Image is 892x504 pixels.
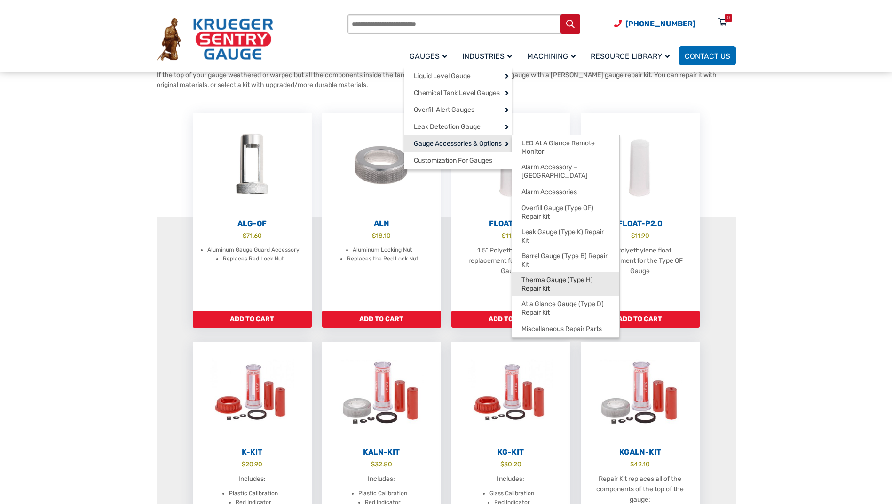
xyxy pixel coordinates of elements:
[585,45,679,67] a: Resource Library
[451,219,570,228] h2: Float-P1.5
[512,296,619,320] a: At a Glance Gauge (Type D) Repair Kit
[521,45,585,67] a: Machining
[581,113,700,217] img: Float-P
[414,89,500,97] span: Chemical Tank Level Gauges
[502,232,520,239] bdi: 11.90
[322,448,441,457] h2: KALN-Kit
[590,245,690,276] p: 2” Polyethylene float replacement for the Type OF Gauge
[512,159,619,183] a: Alarm Accessory – [GEOGRAPHIC_DATA]
[521,228,610,244] span: Leak Gauge (Type K) Repair Kit
[521,204,610,220] span: Overfill Gauge (Type OF) Repair Kit
[243,232,246,239] span: $
[404,84,512,101] a: Chemical Tank Level Gauges
[527,52,576,61] span: Machining
[591,52,670,61] span: Resource Library
[229,489,278,498] li: Plastic Calibration
[462,52,512,61] span: Industries
[404,101,512,118] a: Overfill Alert Gauges
[322,219,441,228] h2: ALN
[500,460,521,468] bdi: 30.20
[451,113,570,311] a: Float-P1.5 $11.90 1.5” Polyethylene float replacement for the Type OF Gauge
[371,460,375,468] span: $
[193,448,312,457] h2: K-Kit
[457,45,521,67] a: Industries
[243,232,262,239] bdi: 71.60
[193,342,312,445] img: K-Kit
[521,252,610,268] span: Barrel Gauge (Type B) Repair Kit
[193,113,312,217] img: ALG-OF
[727,14,730,22] div: 0
[521,325,602,333] span: Miscellaneous Repair Parts
[207,245,300,255] li: Aluminum Gauge Guard Accessory
[502,232,505,239] span: $
[630,460,634,468] span: $
[404,135,512,152] a: Gauge Accessories & Options
[372,232,376,239] span: $
[358,489,407,498] li: Plastic Calibration
[581,311,700,328] a: Add to cart: “Float-P2.0”
[451,342,570,445] img: KG-Kit
[372,232,391,239] bdi: 18.10
[193,311,312,328] a: Add to cart: “ALG-OF”
[404,152,512,169] a: Customization For Gauges
[521,188,577,197] span: Alarm Accessories
[581,342,700,445] img: KGALN-Kit
[332,474,432,484] p: Includes:
[223,254,284,264] li: Replaces Red Lock Nut
[521,163,610,180] span: Alarm Accessory – [GEOGRAPHIC_DATA]
[193,113,312,311] a: ALG-OF $71.60 Aluminum Gauge Guard Accessory Replaces Red Lock Nut
[631,232,635,239] span: $
[322,113,441,217] img: ALN
[414,106,474,114] span: Overfill Alert Gauges
[242,460,262,468] bdi: 20.90
[404,118,512,135] a: Leak Detection Gauge
[322,342,441,445] img: KALN-Kit
[625,19,695,28] span: [PHONE_NUMBER]
[193,219,312,228] h2: ALG-OF
[489,489,534,498] li: Glass Calibration
[202,474,302,484] p: Includes:
[414,140,502,148] span: Gauge Accessories & Options
[679,46,736,65] a: Contact Us
[414,123,481,131] span: Leak Detection Gauge
[512,248,619,272] a: Barrel Gauge (Type B) Repair Kit
[322,311,441,328] a: Add to cart: “ALN”
[461,474,561,484] p: Includes:
[451,311,570,328] a: Add to cart: “Float-P1.5”
[521,276,610,292] span: Therma Gauge (Type H) Repair Kit
[461,245,561,276] p: 1.5” Polyethylene float replacement for the Type OF Gauge
[404,45,457,67] a: Gauges
[322,113,441,311] a: ALN $18.10 Aluminum Locking Nut Replaces the Red Lock Nut
[512,200,619,224] a: Overfill Gauge (Type OF) Repair Kit
[581,219,700,228] h2: Float-P2.0
[581,113,700,311] a: Float-P2.0 $11.90 2” Polyethylene float replacement for the Type OF Gauge
[371,460,392,468] bdi: 32.80
[410,52,447,61] span: Gauges
[512,135,619,159] a: LED At A Glance Remote Monitor
[512,320,619,337] a: Miscellaneous Repair Parts
[157,70,736,90] p: If the top of your gauge weathered or warped but all the components inside the tank are in good w...
[242,460,245,468] span: $
[685,52,730,61] span: Contact Us
[512,272,619,296] a: Therma Gauge (Type H) Repair Kit
[614,18,695,30] a: Phone Number (920) 434-8860
[404,67,512,84] a: Liquid Level Gauge
[347,254,418,264] li: Replaces the Red Lock Nut
[581,448,700,457] h2: KGALN-Kit
[521,139,610,156] span: LED At A Glance Remote Monitor
[521,300,610,316] span: At a Glance Gauge (Type D) Repair Kit
[414,157,492,165] span: Customization For Gauges
[451,448,570,457] h2: KG-Kit
[353,245,412,255] li: Aluminum Locking Nut
[630,460,650,468] bdi: 42.10
[414,72,471,80] span: Liquid Level Gauge
[512,183,619,200] a: Alarm Accessories
[157,18,273,61] img: Krueger Sentry Gauge
[512,224,619,248] a: Leak Gauge (Type K) Repair Kit
[500,460,504,468] span: $
[631,232,649,239] bdi: 11.90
